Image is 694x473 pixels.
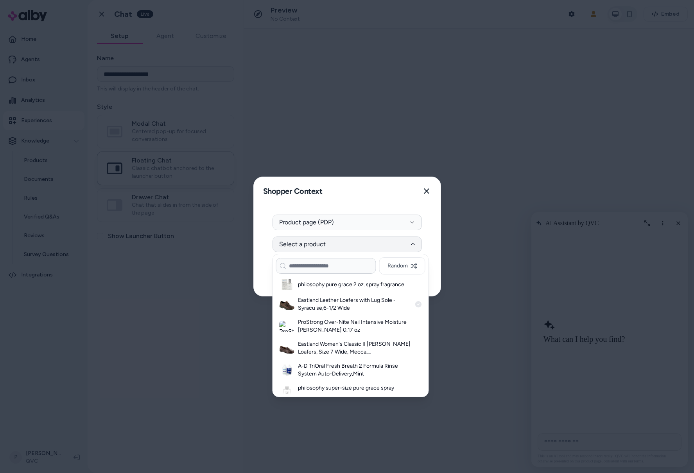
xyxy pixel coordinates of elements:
[298,318,411,334] h3: ProStrong Over-Nite Nail Intensive Moisture [PERSON_NAME] 0.17 oz
[273,236,422,252] button: Select a product
[279,386,295,397] img: philosophy super-size pure grace spray fragrance 4 oz.
[298,281,411,289] h3: philosophy pure grace 2 oz. spray fragrance
[279,299,295,310] img: Eastland Leather Loafers with Lug Sole - Syracu se,6-1/2 Wide
[279,321,295,332] img: ProStrong Over-Nite Nail Intensive Moisture Bar rier 0.17 oz
[279,343,295,354] img: Eastland Women's Classic II Penny Loafers, Size 7 Wide, Mecca__
[379,257,425,274] button: Random
[279,365,295,376] img: A-D TriOral Fresh Breath 2 Formula Rinse System Auto-Delivery,Mint
[298,296,411,312] h3: Eastland Leather Loafers with Lug Sole - Syracu se,6-1/2 Wide
[298,340,411,356] h3: Eastland Women's Classic II [PERSON_NAME] Loafers, Size 7 Wide, Mecca__
[279,279,295,290] img: philosophy pure grace 2 oz. spray fragrance
[260,183,323,199] h2: Shopper Context
[298,362,411,378] h3: A-D TriOral Fresh Breath 2 Formula Rinse System Auto-Delivery,Mint
[298,384,411,400] h3: philosophy super-size pure grace spray fragrance 4 oz.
